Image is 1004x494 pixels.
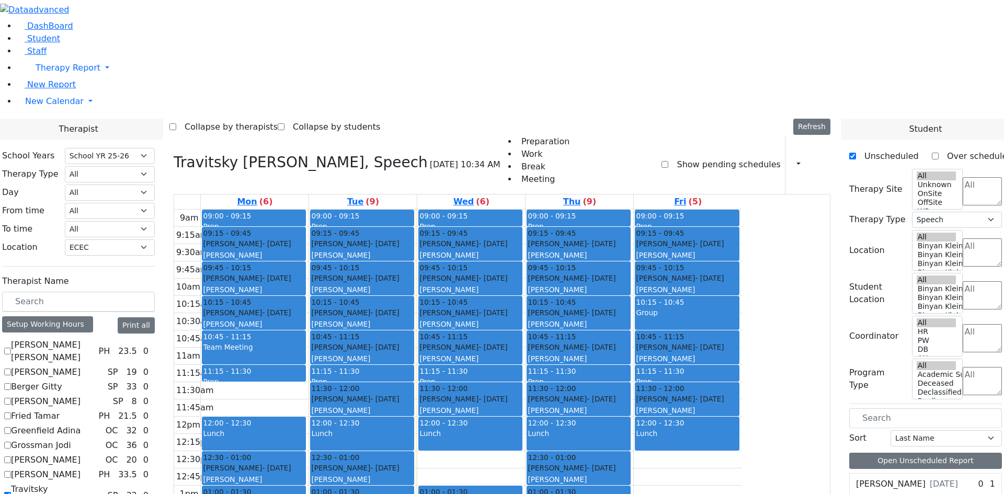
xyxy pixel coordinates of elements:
[203,307,305,318] div: [PERSON_NAME]
[528,273,630,283] div: [PERSON_NAME]
[528,238,630,249] div: [PERSON_NAME]
[419,307,521,318] div: [PERSON_NAME]
[101,454,122,466] div: OC
[27,33,60,43] span: Student
[124,366,139,378] div: 19
[849,330,898,342] label: Coordinator
[311,273,413,283] div: [PERSON_NAME]
[141,454,151,466] div: 0
[419,273,521,283] div: [PERSON_NAME]
[174,367,216,380] div: 11:15am
[917,361,956,370] option: All
[17,21,73,31] a: DashBoard
[849,366,906,392] label: Program Type
[311,212,359,220] span: 09:00 - 09:15
[917,233,956,242] option: All
[849,281,906,306] label: Student Location
[587,308,615,317] span: - [DATE]
[528,353,630,364] div: [PERSON_NAME]
[528,307,630,318] div: [PERSON_NAME]
[262,239,291,248] span: - [DATE]
[203,376,305,387] div: Prep
[174,419,202,431] div: 12pm
[917,259,956,268] option: Binyan Klein 3
[203,342,305,352] div: Team Meeting
[370,464,399,472] span: - [DATE]
[419,212,467,220] span: 09:00 - 09:15
[11,366,81,378] label: [PERSON_NAME]
[203,212,251,220] span: 09:00 - 09:15
[203,332,251,341] span: 10:45 - 11:15
[11,381,62,393] label: Berger Gitty
[478,239,507,248] span: - [DATE]
[311,383,359,394] span: 11:30 - 12:00
[370,274,399,282] span: - [DATE]
[141,439,151,452] div: 0
[141,381,151,393] div: 0
[451,194,492,209] a: August 27, 2025
[94,345,114,358] div: PH
[849,453,1002,469] button: Open Unscheduled Report
[528,250,630,260] div: [PERSON_NAME]
[11,339,94,364] label: [PERSON_NAME] [PERSON_NAME]
[311,262,359,273] span: 09:45 - 10:15
[636,238,738,249] div: [PERSON_NAME]
[583,196,596,208] label: (9)
[311,463,413,473] div: [PERSON_NAME]
[636,405,738,416] div: [PERSON_NAME]
[109,395,128,408] div: SP
[11,424,81,437] label: Greenfield Adina
[2,241,38,254] label: Location
[917,250,956,259] option: Binyan Klein 4
[311,428,413,439] div: Lunch
[203,367,251,375] span: 11:15 - 11:30
[101,439,122,452] div: OC
[141,366,151,378] div: 0
[17,46,47,56] a: Staff
[366,196,379,208] label: (9)
[203,319,305,329] div: [PERSON_NAME]
[636,298,684,306] span: 10:15 - 10:45
[419,319,521,329] div: [PERSON_NAME]
[917,354,956,363] option: AH
[815,156,820,174] div: Setup
[430,158,500,171] span: [DATE] 10:34 AM
[930,478,958,490] span: [DATE]
[2,275,69,288] label: Therapist Name
[528,342,630,352] div: [PERSON_NAME]
[528,319,630,329] div: [PERSON_NAME]
[176,119,278,135] label: Collapse by therapists
[636,383,684,394] span: 11:30 - 12:00
[203,262,251,273] span: 09:45 - 10:15
[203,428,305,439] div: Lunch
[849,244,885,257] label: Location
[636,353,738,364] div: [PERSON_NAME]
[11,454,81,466] label: [PERSON_NAME]
[917,397,956,406] option: Declines
[917,207,956,216] option: WP
[636,284,738,295] div: [PERSON_NAME]
[419,367,467,375] span: 11:15 - 11:30
[17,33,60,43] a: Student
[636,250,738,260] div: [PERSON_NAME]
[101,424,122,437] div: OC
[587,239,615,248] span: - [DATE]
[262,308,291,317] span: - [DATE]
[917,345,956,354] option: DB
[203,474,305,485] div: [PERSON_NAME]
[636,367,684,375] span: 11:15 - 11:30
[311,419,359,427] span: 12:00 - 12:30
[235,194,275,209] a: August 25, 2025
[849,408,1002,428] input: Search
[2,168,59,180] label: Therapy Type
[636,419,684,427] span: 12:00 - 12:30
[636,212,684,220] span: 09:00 - 09:15
[130,395,139,408] div: 8
[419,250,521,260] div: [PERSON_NAME]
[27,79,76,89] span: New Report
[174,470,216,483] div: 12:45pm
[672,194,704,209] a: August 29, 2025
[203,463,305,473] div: [PERSON_NAME]
[11,468,81,481] label: [PERSON_NAME]
[636,228,684,238] span: 09:15 - 09:45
